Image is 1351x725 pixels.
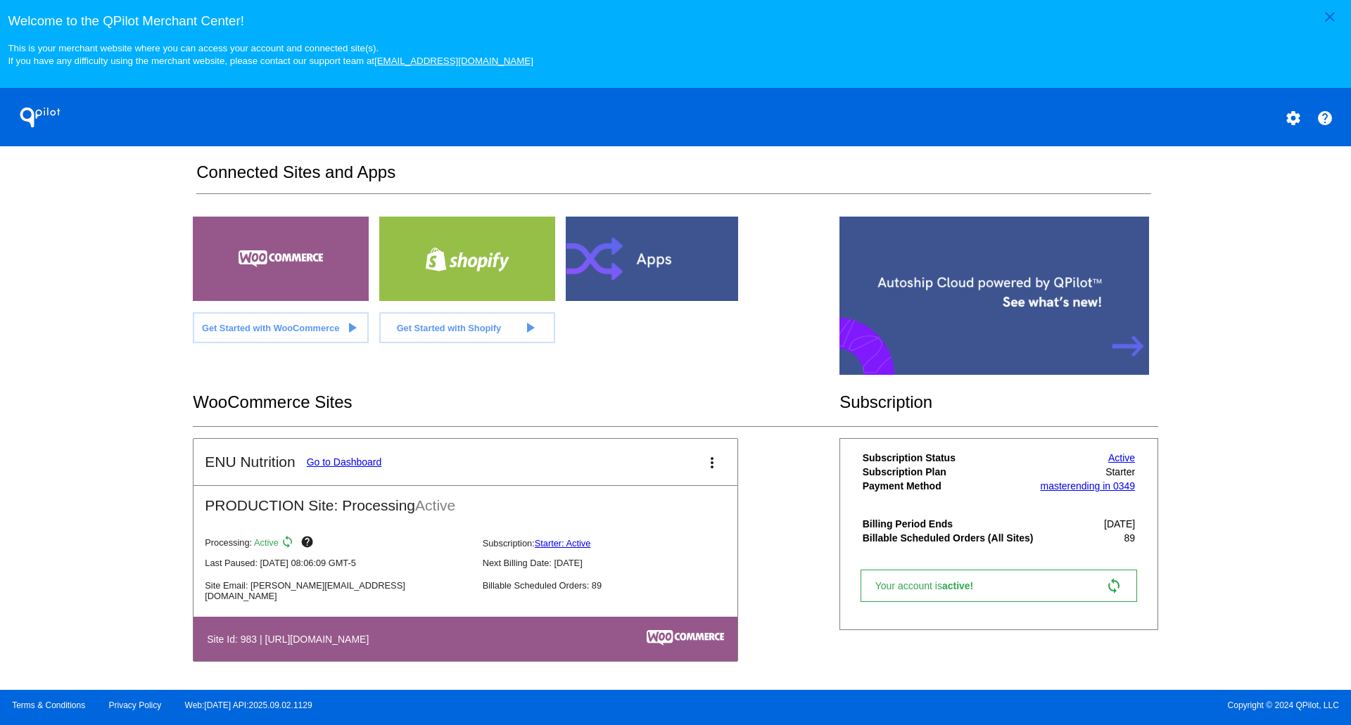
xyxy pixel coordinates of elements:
h2: Connected Sites and Apps [196,162,1150,194]
a: Get Started with Shopify [379,312,555,343]
a: Terms & Conditions [12,700,85,710]
h2: PRODUCTION Site: Processing [194,486,737,514]
th: Subscription Plan [862,466,1037,478]
p: Site Email: [PERSON_NAME][EMAIL_ADDRESS][DOMAIN_NAME] [205,580,471,601]
mat-icon: help [1317,110,1333,127]
img: c53aa0e5-ae75-48aa-9bee-956650975ee5 [647,630,724,646]
a: [EMAIL_ADDRESS][DOMAIN_NAME] [374,56,533,66]
p: Processing: [205,535,471,552]
h2: WooCommerce Sites [193,392,839,412]
mat-icon: help [300,535,317,552]
span: Get Started with WooCommerce [202,323,339,333]
span: master [1040,480,1070,492]
a: Go to Dashboard [307,456,382,468]
span: Your account is [875,580,988,591]
p: Subscription: [483,538,749,548]
mat-icon: close [1321,8,1338,25]
h1: QPilot [12,103,68,131]
h4: Site Id: 983 | [URL][DOMAIN_NAME] [207,634,376,645]
h2: ENU Nutrition [205,454,295,470]
a: Get Started with WooCommerce [193,312,369,343]
span: 89 [1124,532,1136,544]
mat-icon: sync [1105,577,1122,594]
small: This is your merchant website where you can access your account and connected site(s). If you hav... [8,43,533,66]
mat-icon: play_arrow [521,319,538,336]
th: Subscription Status [862,451,1037,464]
p: Last Paused: [DATE] 08:06:09 GMT-5 [205,558,471,568]
th: Payment Method [862,480,1037,492]
mat-icon: settings [1285,110,1302,127]
a: Active [1108,452,1135,463]
mat-icon: sync [281,535,298,552]
a: Web:[DATE] API:2025.09.02.1129 [185,700,312,710]
h2: Subscription [839,392,1158,412]
th: Billing Period Ends [862,518,1037,530]
span: [DATE] [1104,518,1135,530]
span: Starter [1105,466,1135,477]
span: Active [254,538,279,548]
span: Active [415,497,455,513]
a: Your account isactive! sync [861,570,1137,602]
h3: Welcome to the QPilot Merchant Center! [8,13,1343,29]
span: active! [942,580,980,591]
mat-icon: play_arrow [343,319,360,336]
p: Billable Scheduled Orders: 89 [483,580,749,591]
a: Privacy Policy [109,700,162,710]
th: Billable Scheduled Orders (All Sites) [862,532,1037,544]
span: Get Started with Shopify [397,323,502,333]
span: Copyright © 2024 QPilot, LLC [687,700,1339,710]
a: Starter: Active [535,538,591,548]
a: masterending in 0349 [1040,480,1135,492]
p: Next Billing Date: [DATE] [483,558,749,568]
mat-icon: more_vert [704,454,721,471]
